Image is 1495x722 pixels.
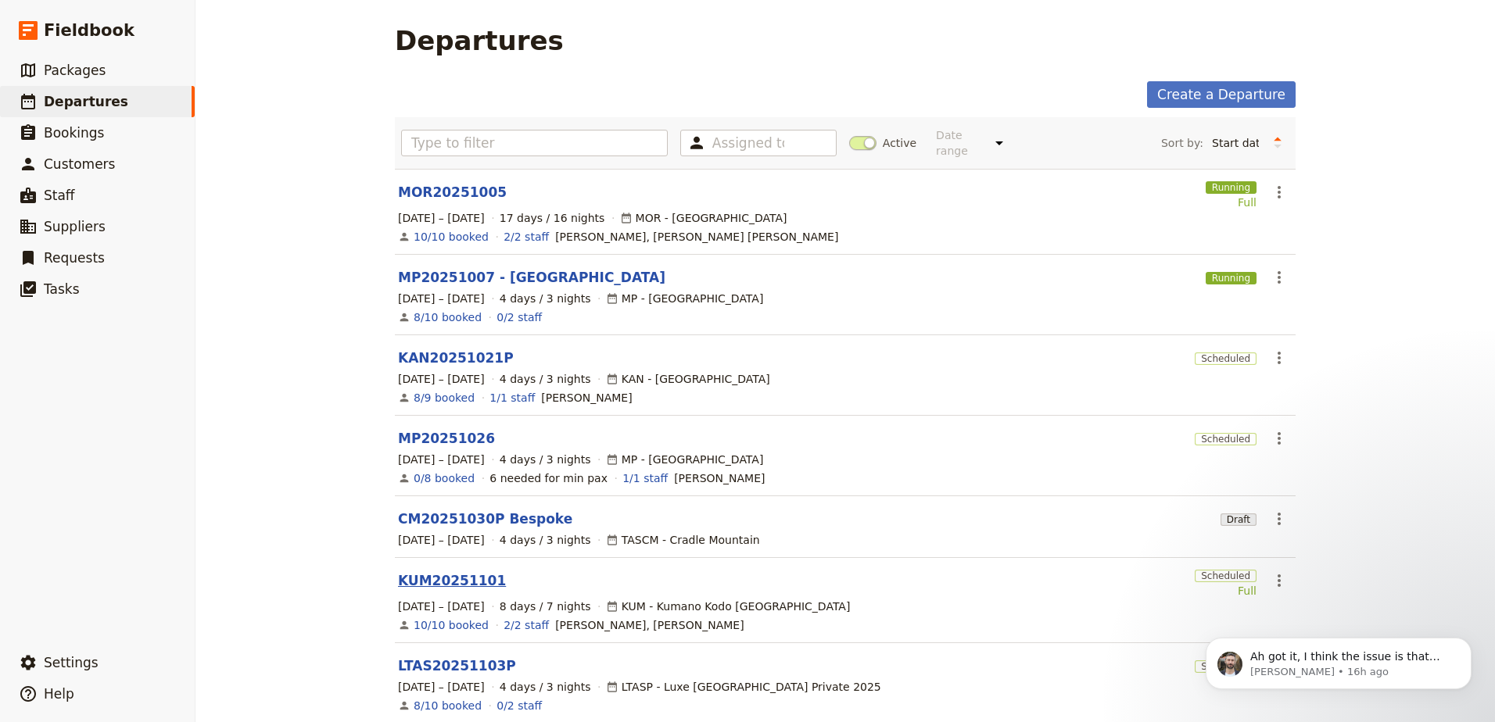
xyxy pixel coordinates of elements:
[398,679,485,695] span: [DATE] – [DATE]
[25,54,432,84] div: I can't see any cancelled services on the departure "KUM20251101" [PERSON_NAME], were you able to...
[68,60,270,74] p: Message from alex, sent 16h ago
[606,599,851,614] div: KUM - Kumano Kodo [GEOGRAPHIC_DATA]
[674,470,765,486] span: Melinda Russell
[606,679,881,695] div: LTASP - Luxe [GEOGRAPHIC_DATA] Private 2025
[606,291,764,306] div: MP - [GEOGRAPHIC_DATA]
[1195,583,1257,599] div: Full
[1266,506,1292,532] button: Actions
[606,532,760,548] div: TASCM - Cradle Mountain
[395,25,564,56] h1: Departures
[1182,605,1495,714] iframe: Intercom notifications message
[24,612,37,624] button: Upload attachment
[504,229,549,245] a: 2/2 staff
[470,6,500,36] button: Home
[414,617,489,633] a: View the bookings for this departure
[497,698,542,713] a: 0/2 staff
[398,532,485,548] span: [DATE] – [DATE]
[1266,131,1289,155] button: Change sort direction
[504,617,549,633] a: 2/2 staff
[44,94,128,109] span: Departures
[500,210,605,226] span: 17 days / 16 nights
[555,229,838,245] span: Heather McNeice, Frith Hudson Graham
[1266,425,1292,452] button: Actions
[44,188,75,203] span: Staff
[13,45,444,94] div: I can't see any cancelled services on the departure "KUM20251101" [PERSON_NAME], were you able to...
[1205,131,1266,155] select: Sort by:
[99,612,112,624] button: Start recording
[1266,567,1292,594] button: Actions
[489,390,535,406] a: 1/1 staff
[10,6,40,36] button: go back
[500,6,528,34] div: Close
[493,606,518,631] button: Send a message…
[1195,570,1257,582] span: Scheduled
[45,9,70,34] img: Profile image for alex
[622,470,668,486] a: 1/1 staff
[44,156,115,172] span: Customers
[13,45,525,106] div: alex says…
[712,134,784,152] input: Assigned to
[1266,264,1292,291] button: Actions
[464,666,524,676] button: Reconnect
[414,470,475,486] a: View the bookings for this departure
[13,342,525,557] div: Lisa says…
[414,309,482,325] a: View the bookings for this departure
[398,571,506,590] a: KUM20251101
[1266,345,1292,371] button: Actions
[500,291,591,306] span: 4 days / 3 nights
[883,135,916,151] span: Active
[497,309,542,325] a: 0/2 staff
[44,125,104,141] span: Bookings
[106,275,513,321] div: Hey [PERSON_NAME], it is when i gp in to update a service - I want to mark the services as fulfil...
[489,470,608,486] div: 6 needed for min pax
[500,452,591,467] span: 4 days / 3 nights
[44,219,106,234] span: Suppliers
[398,210,485,226] span: [DATE] – [DATE]
[555,617,744,633] span: Helen O'Neill, Suzanne James
[13,579,525,606] textarea: Message…
[541,390,632,406] span: Suzanne James
[74,612,87,624] button: Gif picker
[44,250,105,266] span: Requests
[398,348,514,367] a: KAN20251021P
[401,130,668,156] input: Type to filter
[44,63,106,78] span: Packages
[25,567,432,704] div: Ah got it, I think the issue is that when you are creating the supplier request no services have ...
[1221,513,1257,526] span: Draft
[398,509,572,528] a: CM20251030P Bespoke
[44,686,74,702] span: Help
[68,45,267,213] span: Ah got it, I think the issue is that when you are creating the supplier request no services have ...
[13,557,444,713] div: Ah got it, I think the issue is that when you are creating the supplier request no services have ...
[414,698,482,713] a: View the bookings for this departure
[106,352,513,398] div: Hey [PERSON_NAME], it is when i go in to update a service - I want to mark the services as fulfil...
[500,679,591,695] span: 4 days / 3 nights
[606,371,770,387] div: KAN - [GEOGRAPHIC_DATA]
[500,532,591,548] span: 4 days / 3 nights
[398,268,665,287] a: MP20251007 - [GEOGRAPHIC_DATA]
[76,20,145,35] p: Active 7h ago
[500,599,591,614] span: 8 days / 7 nights
[94,342,525,545] div: Hey [PERSON_NAME], it is when i go in to update a service - I want to mark the services as fulfil...
[1161,135,1203,151] span: Sort by:
[14,666,144,676] span: Can't load new messages
[1206,195,1257,210] div: Full
[414,390,475,406] a: View the bookings for this departure
[620,210,787,226] div: MOR - [GEOGRAPHIC_DATA]
[1206,272,1257,284] span: Running
[94,128,525,331] div: Hey [PERSON_NAME], it is when i gp in to update a service - I want to mark the services as fulfil...
[13,107,525,128] div: [DATE]
[44,19,134,42] span: Fieldbook
[13,128,525,343] div: Lisa says…
[398,183,507,202] a: MOR20251005
[398,371,485,387] span: [DATE] – [DATE]
[76,8,177,20] h1: [PERSON_NAME]
[1195,352,1257,365] span: Scheduled
[398,429,495,448] a: MP20251026
[398,452,485,467] span: [DATE] – [DATE]
[500,371,591,387] span: 4 days / 3 nights
[398,656,516,675] a: LTAS20251103P
[1206,181,1257,194] span: Running
[1195,433,1257,445] span: Scheduled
